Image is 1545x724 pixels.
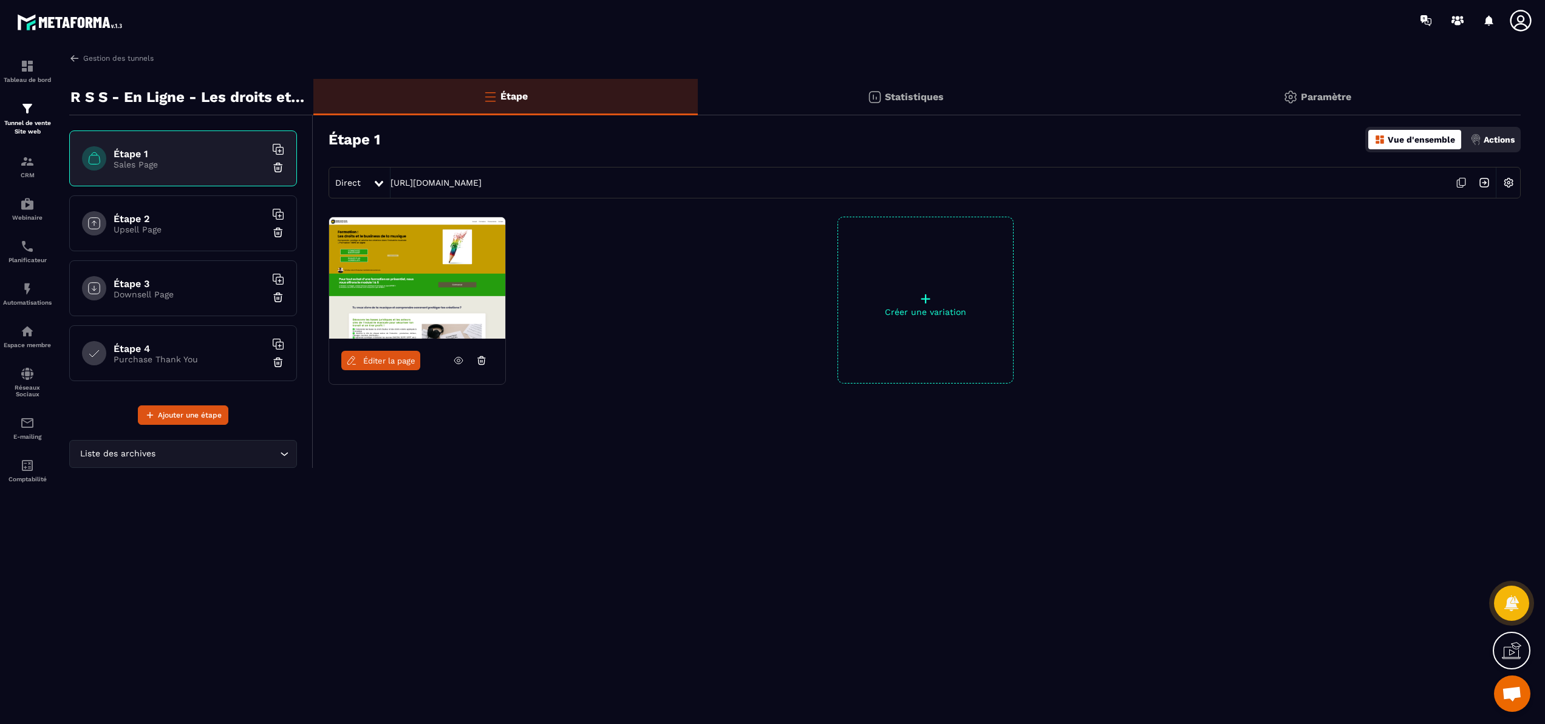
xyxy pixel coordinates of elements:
[20,197,35,211] img: automations
[867,90,882,104] img: stats.20deebd0.svg
[1374,134,1385,145] img: dashboard-orange.40269519.svg
[329,131,380,148] h3: Étape 1
[3,92,52,145] a: formationformationTunnel de vente Site web
[114,225,265,234] p: Upsell Page
[363,356,415,365] span: Éditer la page
[20,239,35,254] img: scheduler
[70,85,304,109] p: R S S - En Ligne - Les droits et le business de la musique
[69,440,297,468] div: Search for option
[272,356,284,368] img: trash
[3,272,52,315] a: automationsautomationsAutomatisations
[1301,91,1351,103] p: Paramètre
[3,76,52,83] p: Tableau de bord
[3,50,52,92] a: formationformationTableau de bord
[17,11,126,33] img: logo
[3,449,52,492] a: accountantaccountantComptabilité
[77,447,158,461] span: Liste des archives
[1494,675,1530,712] div: Ouvrir le chat
[1388,135,1455,144] p: Vue d'ensemble
[114,148,265,160] h6: Étape 1
[3,188,52,230] a: automationsautomationsWebinaire
[20,282,35,296] img: automations
[272,291,284,303] img: trash
[1283,90,1298,104] img: setting-gr.5f69749f.svg
[885,91,944,103] p: Statistiques
[838,290,1013,307] p: +
[3,357,52,407] a: social-networksocial-networkRéseaux Sociaux
[3,407,52,449] a: emailemailE-mailing
[3,172,52,178] p: CRM
[158,447,277,461] input: Search for option
[20,101,35,116] img: formation
[114,354,265,364] p: Purchase Thank You
[1484,135,1515,144] p: Actions
[341,351,420,370] a: Éditer la page
[1473,171,1496,194] img: arrow-next.bcc2205e.svg
[391,178,482,188] a: [URL][DOMAIN_NAME]
[3,257,52,263] p: Planificateur
[20,416,35,430] img: email
[272,161,284,174] img: trash
[838,307,1013,317] p: Créer une variation
[20,324,35,339] img: automations
[3,384,52,398] p: Réseaux Sociaux
[3,230,52,272] a: schedulerschedulerPlanificateur
[114,213,265,225] h6: Étape 2
[20,154,35,169] img: formation
[69,53,80,64] img: arrow
[20,59,35,73] img: formation
[3,145,52,188] a: formationformationCRM
[114,343,265,354] h6: Étape 4
[335,178,361,188] span: Direct
[158,409,222,421] span: Ajouter une étape
[3,214,52,221] p: Webinaire
[3,342,52,348] p: Espace membre
[3,315,52,357] a: automationsautomationsEspace membre
[69,53,154,64] a: Gestion des tunnels
[500,90,528,102] p: Étape
[3,299,52,306] p: Automatisations
[20,367,35,381] img: social-network
[483,89,497,104] img: bars-o.4a397970.svg
[3,476,52,482] p: Comptabilité
[138,405,228,425] button: Ajouter une étape
[3,119,52,136] p: Tunnel de vente Site web
[272,226,284,239] img: trash
[1497,171,1520,194] img: setting-w.858f3a88.svg
[1470,134,1481,145] img: actions.d6e523a2.png
[20,458,35,473] img: accountant
[329,217,505,339] img: image
[114,160,265,169] p: Sales Page
[114,289,265,299] p: Downsell Page
[114,278,265,289] h6: Étape 3
[3,433,52,440] p: E-mailing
